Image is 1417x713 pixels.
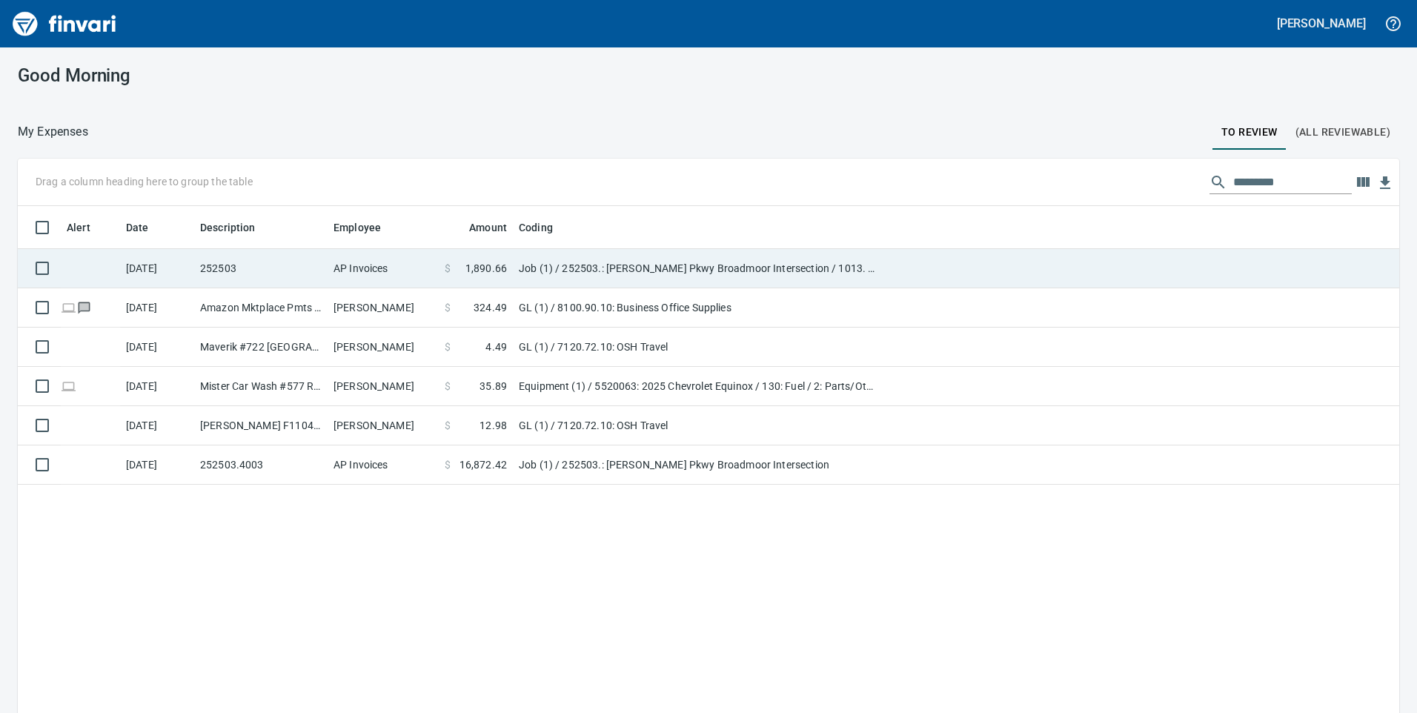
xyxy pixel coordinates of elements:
[333,219,400,236] span: Employee
[194,249,328,288] td: 252503
[61,302,76,312] span: Online transaction
[1221,123,1278,142] span: To Review
[328,445,439,485] td: AP Invoices
[333,219,381,236] span: Employee
[479,379,507,394] span: 35.89
[194,367,328,406] td: Mister Car Wash #577 Richland [GEOGRAPHIC_DATA]
[120,288,194,328] td: [DATE]
[328,328,439,367] td: [PERSON_NAME]
[445,300,451,315] span: $
[18,123,88,141] nav: breadcrumb
[328,406,439,445] td: [PERSON_NAME]
[513,249,883,288] td: Job (1) / 252503.: [PERSON_NAME] Pkwy Broadmoor Intersection / 1013. .: Roadside Cleanup / 5: Other
[9,6,120,42] img: Finvari
[519,219,553,236] span: Coding
[194,288,328,328] td: Amazon Mktplace Pmts [DOMAIN_NAME][URL] WA
[194,328,328,367] td: Maverik #722 [GEOGRAPHIC_DATA] OR
[328,367,439,406] td: [PERSON_NAME]
[445,379,451,394] span: $
[445,457,451,472] span: $
[445,261,451,276] span: $
[1352,171,1374,193] button: Choose columns to display
[513,328,883,367] td: GL (1) / 7120.72.10: OSH Travel
[200,219,275,236] span: Description
[200,219,256,236] span: Description
[1273,12,1370,35] button: [PERSON_NAME]
[450,219,507,236] span: Amount
[194,445,328,485] td: 252503.4003
[61,381,76,391] span: Online transaction
[513,288,883,328] td: GL (1) / 8100.90.10: Business Office Supplies
[479,418,507,433] span: 12.98
[469,219,507,236] span: Amount
[513,367,883,406] td: Equipment (1) / 5520063: 2025 Chevrolet Equinox / 130: Fuel / 2: Parts/Other
[18,65,454,86] h3: Good Morning
[194,406,328,445] td: [PERSON_NAME] F11042 Baker City OR
[513,406,883,445] td: GL (1) / 7120.72.10: OSH Travel
[120,367,194,406] td: [DATE]
[36,174,253,189] p: Drag a column heading here to group the table
[459,457,507,472] span: 16,872.42
[67,219,90,236] span: Alert
[445,339,451,354] span: $
[126,219,168,236] span: Date
[1374,172,1396,194] button: Download Table
[120,328,194,367] td: [DATE]
[120,445,194,485] td: [DATE]
[120,406,194,445] td: [DATE]
[1277,16,1366,31] h5: [PERSON_NAME]
[1295,123,1390,142] span: (All Reviewable)
[519,219,572,236] span: Coding
[513,445,883,485] td: Job (1) / 252503.: [PERSON_NAME] Pkwy Broadmoor Intersection
[76,302,92,312] span: Has messages
[67,219,110,236] span: Alert
[474,300,507,315] span: 324.49
[126,219,149,236] span: Date
[120,249,194,288] td: [DATE]
[328,249,439,288] td: AP Invoices
[328,288,439,328] td: [PERSON_NAME]
[445,418,451,433] span: $
[465,261,507,276] span: 1,890.66
[18,123,88,141] p: My Expenses
[485,339,507,354] span: 4.49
